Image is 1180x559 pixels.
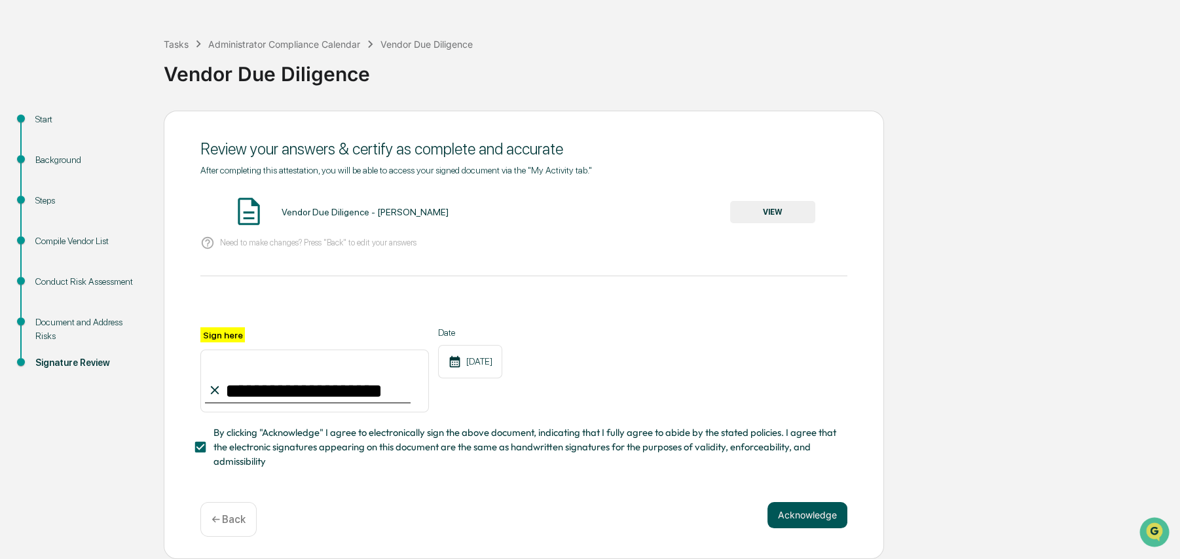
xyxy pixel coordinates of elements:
label: Date [438,327,502,338]
div: Administrator Compliance Calendar [208,39,360,50]
div: We're available if you need us! [45,113,166,124]
div: Vendor Due Diligence [380,39,473,50]
span: By clicking "Acknowledge" I agree to electronically sign the above document, indicating that I fu... [213,425,837,469]
div: 🔎 [13,191,24,202]
div: Steps [35,194,143,207]
label: Sign here [200,327,245,342]
span: Pylon [130,222,158,232]
a: 🗄️Attestations [90,160,168,183]
a: Powered byPylon [92,221,158,232]
button: Start new chat [223,104,238,120]
span: Data Lookup [26,190,83,203]
input: Clear [34,60,216,73]
div: Compile Vendor List [35,234,143,248]
a: 🖐️Preclearance [8,160,90,183]
span: Preclearance [26,165,84,178]
div: Tasks [164,39,189,50]
div: [DATE] [438,345,502,378]
div: 🗄️ [95,166,105,177]
span: Attestations [108,165,162,178]
div: Vendor Due Diligence - [PERSON_NAME] [282,207,449,217]
p: Need to make changes? Press "Back" to edit your answers [220,238,416,247]
div: Vendor Due Diligence [164,52,1173,86]
div: Signature Review [35,356,143,370]
button: VIEW [730,201,815,223]
div: Start [35,113,143,126]
div: Start new chat [45,100,215,113]
p: ← Back [212,513,246,526]
p: How can we help? [13,27,238,48]
div: Background [35,153,143,167]
a: 🔎Data Lookup [8,185,88,208]
button: Acknowledge [767,502,847,528]
div: Document and Address Risks [35,316,143,343]
div: Conduct Risk Assessment [35,275,143,289]
div: Review your answers & certify as complete and accurate [200,139,847,158]
img: 1746055101610-c473b297-6a78-478c-a979-82029cc54cd1 [13,100,37,124]
iframe: Open customer support [1138,516,1173,551]
img: Document Icon [232,195,265,228]
div: 🖐️ [13,166,24,177]
span: After completing this attestation, you will be able to access your signed document via the "My Ac... [200,165,592,175]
